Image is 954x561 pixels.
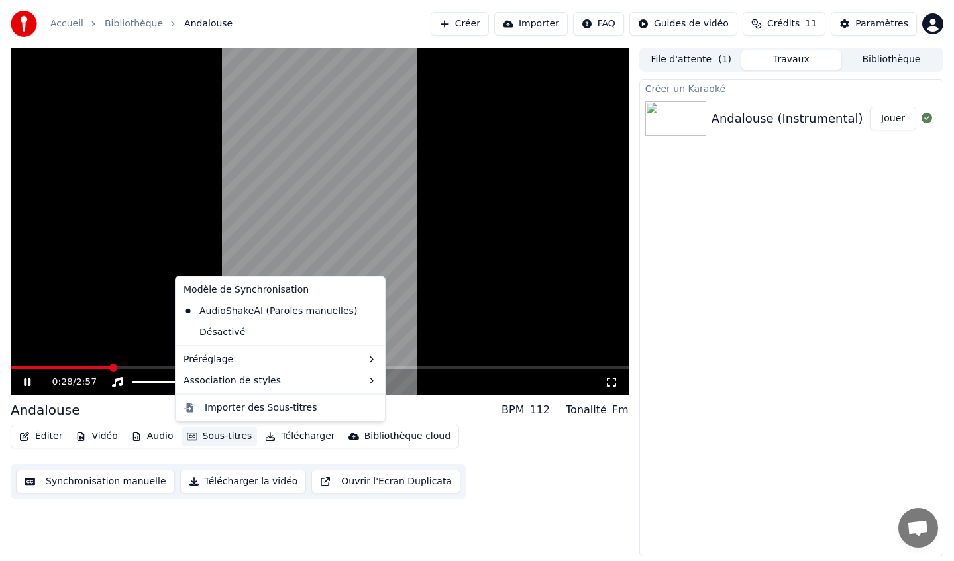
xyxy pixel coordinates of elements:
button: Travaux [741,50,841,70]
div: / [52,376,84,389]
button: Créer [431,12,489,36]
div: Andalouse [11,401,80,419]
span: Crédits [767,17,800,30]
div: Paramètres [855,17,908,30]
span: 11 [805,17,817,30]
span: Andalouse [184,17,233,30]
a: Bibliothèque [105,17,163,30]
div: Modèle de Synchronisation [178,280,382,301]
nav: breadcrumb [50,17,233,30]
span: ( 1 ) [718,53,731,66]
button: Audio [126,427,179,446]
button: Ouvrir l'Ecran Duplicata [311,470,460,493]
span: 0:28 [52,376,73,389]
div: Désactivé [178,321,382,342]
button: Crédits11 [743,12,825,36]
div: BPM [502,402,524,418]
div: Importer des Sous-titres [205,401,317,414]
div: Préréglage [178,348,382,370]
button: Jouer [870,107,916,130]
div: Association de styles [178,370,382,391]
a: Ouvrir le chat [898,508,938,548]
div: Créer un Karaoké [640,80,943,96]
button: FAQ [573,12,624,36]
button: Télécharger [260,427,340,446]
div: Bibliothèque cloud [364,430,450,443]
button: Éditer [14,427,68,446]
div: 112 [530,402,551,418]
img: youka [11,11,37,37]
button: Paramètres [831,12,917,36]
div: Tonalité [566,402,607,418]
a: Accueil [50,17,83,30]
button: File d'attente [641,50,741,70]
button: Importer [494,12,568,36]
button: Bibliothèque [841,50,941,70]
button: Guides de vidéo [629,12,737,36]
button: Synchronisation manuelle [16,470,175,493]
button: Télécharger la vidéo [180,470,307,493]
div: Andalouse (Instrumental) [712,109,863,128]
span: 2:57 [76,376,97,389]
button: Sous-titres [182,427,258,446]
div: AudioShakeAI (Paroles manuelles) [178,300,362,321]
button: Vidéo [70,427,123,446]
div: Fm [612,402,629,418]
